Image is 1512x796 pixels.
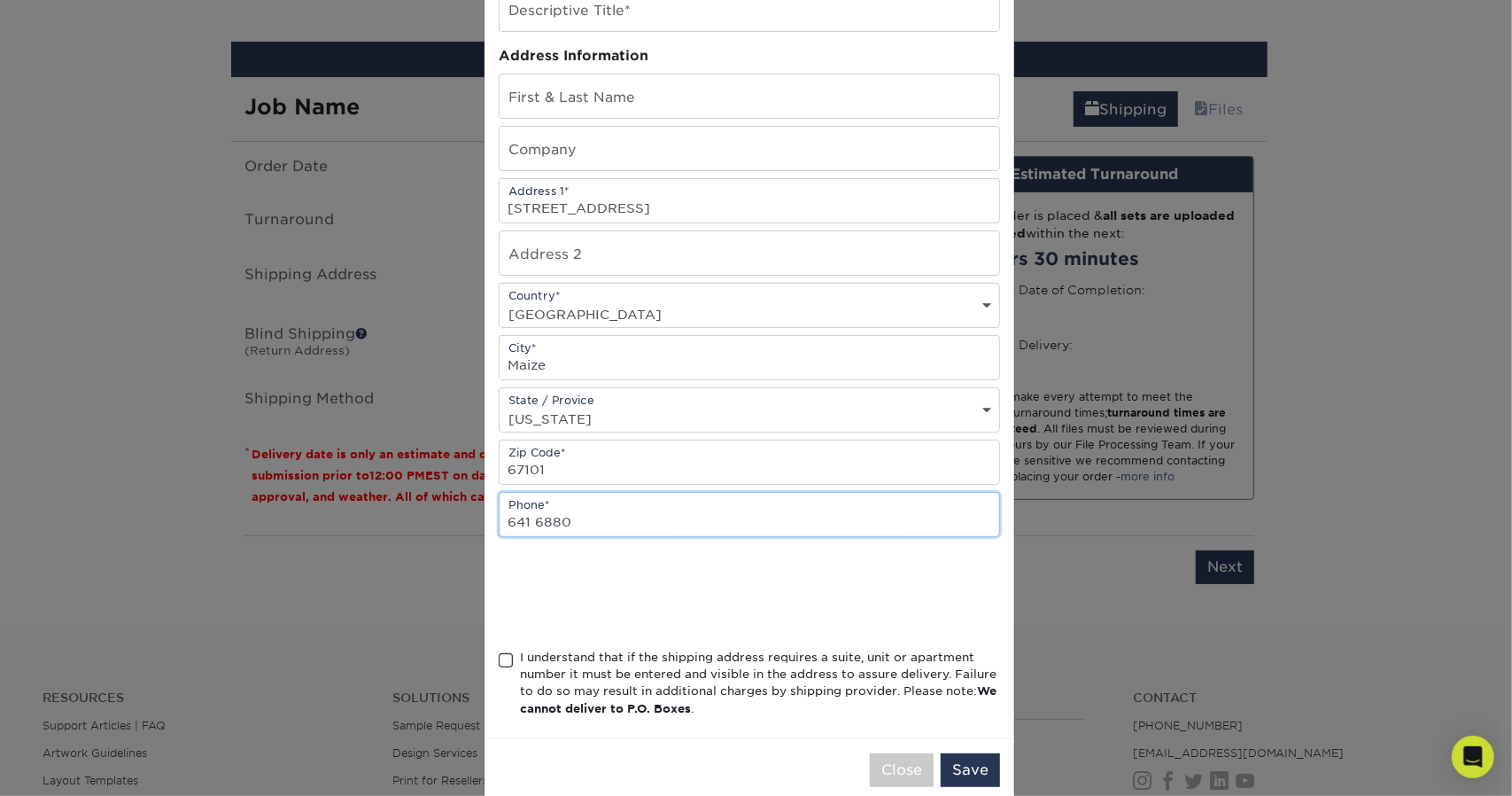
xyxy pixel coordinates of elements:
b: We cannot deliver to P.O. Boxes [520,684,996,714]
div: I understand that if the shipping address requires a suite, unit or apartment number it must be e... [520,649,1000,718]
iframe: reCAPTCHA [499,558,768,628]
div: Open Intercom Messenger [1452,736,1494,778]
button: Close [870,753,934,787]
div: Address Information [499,46,1000,66]
button: Save [941,753,1000,787]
